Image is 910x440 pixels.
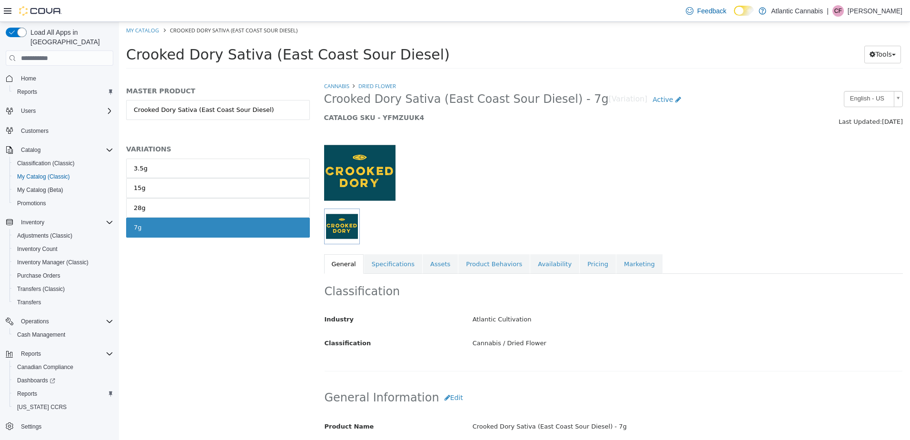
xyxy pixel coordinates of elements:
[734,6,754,16] input: Dark Mode
[17,124,113,136] span: Customers
[21,75,36,82] span: Home
[21,318,49,325] span: Operations
[17,217,48,228] button: Inventory
[763,96,784,103] span: [DATE]
[848,5,902,17] p: [PERSON_NAME]
[497,232,544,252] a: Marketing
[832,5,844,17] div: Craig Farewell
[10,256,117,269] button: Inventory Manager (Classic)
[834,5,842,17] span: CF
[13,283,69,295] a: Transfers (Classic)
[320,367,349,385] button: Edit
[13,171,74,182] a: My Catalog (Classic)
[10,374,117,387] a: Dashboards
[239,60,277,68] a: Dried Flower
[21,127,49,135] span: Customers
[13,171,113,182] span: My Catalog (Classic)
[10,183,117,197] button: My Catalog (Beta)
[13,86,113,98] span: Reports
[27,28,113,47] span: Load All Apps in [GEOGRAPHIC_DATA]
[10,400,117,414] button: [US_STATE] CCRS
[13,401,113,413] span: Washington CCRS
[205,60,230,68] a: Cannabis
[13,270,113,281] span: Purchase Orders
[304,232,339,252] a: Assets
[13,230,113,241] span: Adjustments (Classic)
[15,142,29,151] div: 3.5g
[346,290,791,306] div: Atlantic Cultivation
[13,158,79,169] a: Classification (Classic)
[7,123,191,131] h5: VARIATIONS
[10,282,117,296] button: Transfers (Classic)
[13,283,113,295] span: Transfers (Classic)
[13,198,113,209] span: Promotions
[10,296,117,309] button: Transfers
[10,242,117,256] button: Inventory Count
[13,401,70,413] a: [US_STATE] CCRS
[205,115,277,187] img: 150
[2,71,117,85] button: Home
[17,420,113,432] span: Settings
[17,348,113,360] span: Reports
[13,375,59,386] a: Dashboards
[17,390,37,398] span: Reports
[13,388,113,400] span: Reports
[17,403,67,411] span: [US_STATE] CCRS
[745,24,782,41] button: Tools
[2,420,117,433] button: Settings
[490,74,528,81] small: [Variation]
[10,157,117,170] button: Classification (Classic)
[10,229,117,242] button: Adjustments (Classic)
[17,377,55,384] span: Dashboards
[245,232,303,252] a: Specifications
[10,360,117,374] button: Canadian Compliance
[21,350,41,358] span: Reports
[206,262,784,277] h2: Classification
[411,232,460,252] a: Availability
[19,6,62,16] img: Cova
[17,105,40,117] button: Users
[17,272,60,280] span: Purchase Orders
[2,123,117,137] button: Customers
[682,1,730,20] a: Feedback
[13,270,64,281] a: Purchase Orders
[206,401,255,408] span: Product Name
[2,216,117,229] button: Inventory
[725,70,771,84] span: English - US
[17,217,113,228] span: Inventory
[17,144,113,156] span: Catalog
[17,232,72,240] span: Adjustments (Classic)
[2,143,117,157] button: Catalog
[7,65,191,73] h5: MASTER PRODUCT
[346,397,791,413] div: Crooked Dory Sativa (East Coast Sour Diesel) - 7g
[17,316,113,327] span: Operations
[346,313,791,330] div: Cannabis / Dried Flower
[10,387,117,400] button: Reports
[7,5,40,12] a: My Catalog
[17,299,41,306] span: Transfers
[13,329,69,340] a: Cash Management
[21,146,40,154] span: Catalog
[17,259,89,266] span: Inventory Manager (Classic)
[17,285,65,293] span: Transfers (Classic)
[21,423,41,430] span: Settings
[13,230,76,241] a: Adjustments (Classic)
[17,200,46,207] span: Promotions
[17,144,44,156] button: Catalog
[827,5,829,17] p: |
[205,232,245,252] a: General
[13,388,41,400] a: Reports
[2,347,117,360] button: Reports
[13,375,113,386] span: Dashboards
[461,232,497,252] a: Pricing
[17,160,75,167] span: Classification (Classic)
[10,269,117,282] button: Purchase Orders
[10,85,117,99] button: Reports
[205,91,636,100] h5: CATALOG SKU - YFMZUUK4
[13,329,113,340] span: Cash Management
[206,294,235,301] span: Industry
[13,297,45,308] a: Transfers
[21,219,44,226] span: Inventory
[7,24,331,41] span: Crooked Dory Sativa (East Coast Sour Diesel)
[13,86,41,98] a: Reports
